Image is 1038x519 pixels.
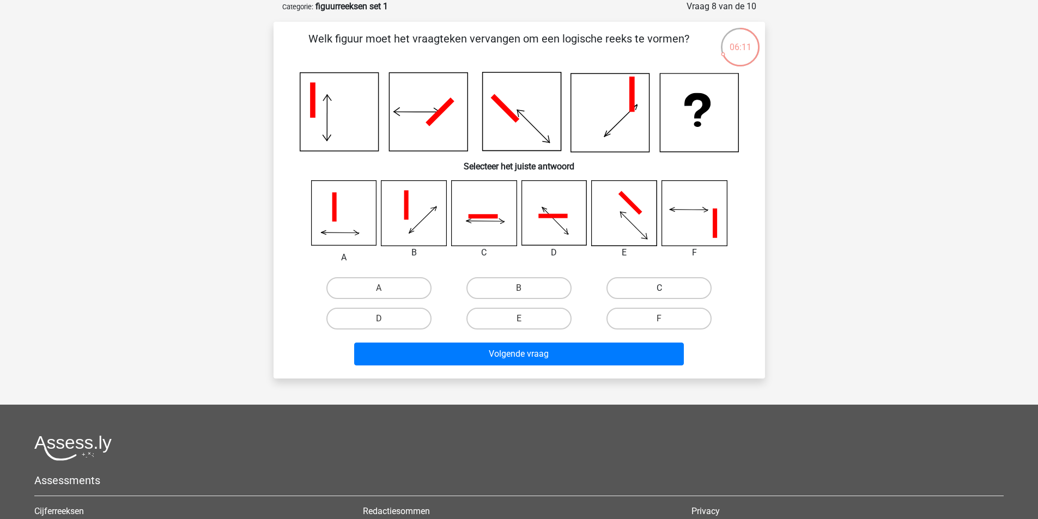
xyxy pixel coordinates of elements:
[326,277,432,299] label: A
[443,246,525,259] div: C
[34,506,84,516] a: Cijferreeksen
[466,308,572,329] label: E
[326,308,432,329] label: D
[303,251,385,264] div: A
[291,152,748,172] h6: Selecteer het juiste antwoord
[583,246,665,259] div: E
[363,506,430,516] a: Redactiesommen
[606,308,712,329] label: F
[606,277,712,299] label: C
[373,246,455,259] div: B
[691,506,720,516] a: Privacy
[34,474,1004,487] h5: Assessments
[34,435,112,461] img: Assessly logo
[282,3,313,11] small: Categorie:
[513,246,596,259] div: D
[653,246,736,259] div: F
[291,30,707,63] p: Welk figuur moet het vraagteken vervangen om een logische reeks te vormen?
[720,27,761,54] div: 06:11
[354,343,684,365] button: Volgende vraag
[466,277,572,299] label: B
[315,1,388,11] strong: figuurreeksen set 1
